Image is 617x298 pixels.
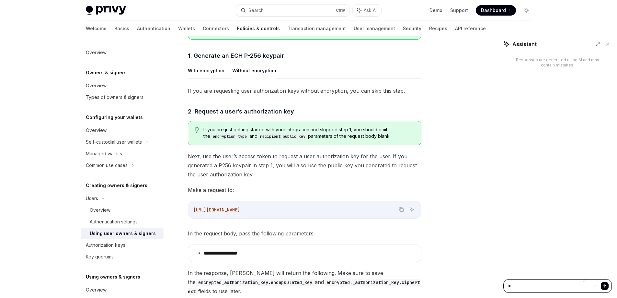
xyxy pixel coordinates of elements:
[86,69,127,77] h5: Owners & signers
[354,21,395,36] a: User management
[407,205,416,214] button: Ask AI
[336,8,346,13] span: Ctrl K
[86,21,107,36] a: Welcome
[429,7,442,14] a: Demo
[248,6,267,14] div: Search...
[512,40,537,48] span: Assistant
[86,273,140,281] h5: Using owners & signers
[188,107,294,116] span: 2. Request a user’s authorization key
[364,7,377,14] span: Ask AI
[188,152,421,179] span: Next, use the user’s access token to request a user authorization key for the user. If you genera...
[188,63,224,78] button: With encryption
[178,21,195,36] a: Wallets
[514,57,601,68] div: Responses are generated using AI and may contain mistakes.
[86,82,107,89] div: Overview
[237,21,280,36] a: Policies & controls
[86,182,147,189] h5: Creating owners & signers
[481,7,506,14] span: Dashboard
[450,7,468,14] a: Support
[195,127,199,133] svg: Tip
[81,80,164,91] a: Overview
[455,21,486,36] a: API reference
[137,21,170,36] a: Authentication
[81,47,164,58] a: Overview
[232,63,276,78] button: Without encryption
[476,5,516,16] a: Dashboard
[81,284,164,296] a: Overview
[353,5,381,16] button: Ask AI
[188,268,421,296] span: In the response, [PERSON_NAME] will return the following. Make sure to save the and fields to use...
[188,185,421,195] span: Make a request to:
[188,86,421,95] span: If you are requesting user authorization keys without encryption, you can skip this step.
[90,218,138,226] div: Authentication settings
[236,5,349,16] button: Search...CtrlK
[521,5,531,16] button: Toggle dark mode
[90,230,156,237] div: Using user owners & signers
[81,148,164,160] a: Managed wallets
[429,21,447,36] a: Recipes
[86,6,126,15] img: light logo
[86,161,128,169] div: Common use cases
[193,207,240,213] span: [URL][DOMAIN_NAME]
[86,241,125,249] div: Authorization keys
[503,279,612,293] textarea: To enrich screen reader interactions, please activate Accessibility in Grammarly extension settings
[86,49,107,56] div: Overview
[90,206,110,214] div: Overview
[196,279,315,286] code: encrypted_authorization_key.encapsulated_key
[210,133,249,140] code: encryption_type
[86,195,98,202] div: Users
[86,138,142,146] div: Self-custodial user wallets
[86,253,114,261] div: Key quorums
[114,21,129,36] a: Basics
[86,150,122,158] div: Managed wallets
[81,239,164,251] a: Authorization keys
[601,282,609,290] button: Send message
[403,21,421,36] a: Security
[81,125,164,136] a: Overview
[81,204,164,216] a: Overview
[203,126,414,140] span: If you are just getting started with your integration and skipped step 1, you should omit the and...
[81,251,164,263] a: Key quorums
[86,286,107,294] div: Overview
[81,228,164,239] a: Using user owners & signers
[288,21,346,36] a: Transaction management
[81,91,164,103] a: Types of owners & signers
[86,93,143,101] div: Types of owners & signers
[257,133,308,140] code: recipient_public_key
[397,205,406,214] button: Copy the contents from the code block
[81,216,164,228] a: Authentication settings
[188,229,421,238] span: In the request body, pass the following parameters.
[188,279,420,295] code: encrypted._authorization_key.ciphertext
[203,21,229,36] a: Connectors
[86,113,143,121] h5: Configuring your wallets
[188,51,284,60] span: 1. Generate an ECH P-256 keypair
[86,126,107,134] div: Overview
